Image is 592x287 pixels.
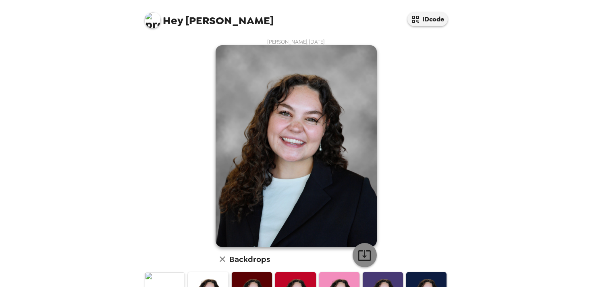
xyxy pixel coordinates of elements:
button: IDcode [407,12,448,26]
img: user [216,45,377,247]
span: Hey [163,13,183,28]
h6: Backdrops [229,253,270,266]
span: [PERSON_NAME] , [DATE] [267,38,325,45]
img: profile pic [145,12,161,28]
span: [PERSON_NAME] [145,8,274,26]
